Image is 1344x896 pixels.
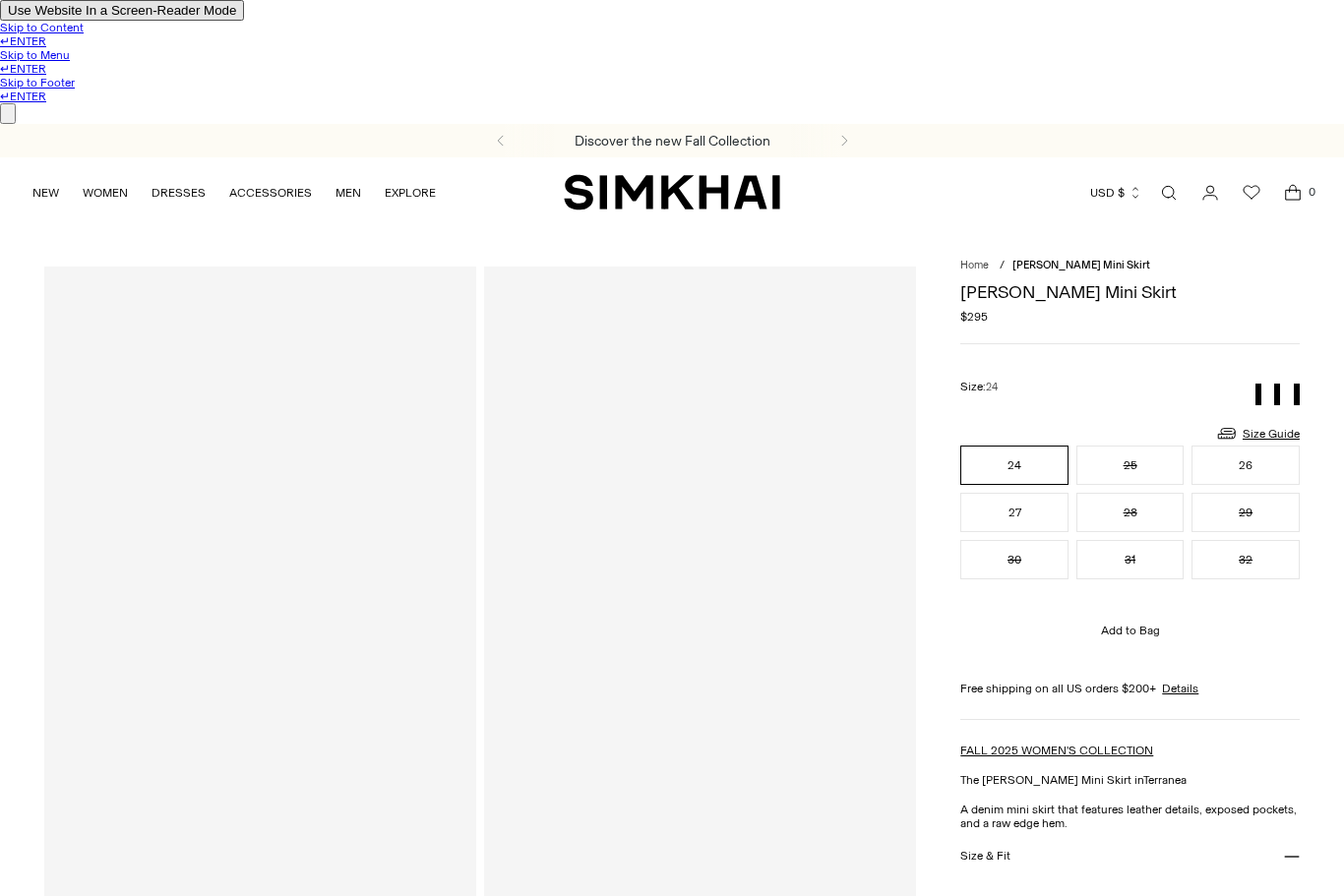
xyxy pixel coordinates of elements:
[960,540,1069,579] button: 30
[1303,183,1320,201] span: 0
[229,171,312,214] a: ACCESSORIES
[1000,259,1005,271] div: /
[1191,173,1230,212] a: Go to the account page
[960,380,998,393] label: Size:
[1162,682,1198,695] a: Details
[32,171,59,214] a: NEW
[336,171,361,214] a: MEN
[575,133,770,149] a: Discover the new Fall Collection
[960,773,1300,787] p: The [PERSON_NAME] Mini Skirt in
[960,259,1300,271] nav: breadcrumbs
[960,682,1300,695] div: Free shipping on all US orders $200+
[1191,446,1300,485] button: 26
[960,744,1153,757] a: FALL 2025 WOMEN'S COLLECTION
[1076,493,1185,532] button: 28
[1232,173,1271,212] a: Wishlist
[1076,540,1185,579] button: 31
[1191,493,1300,532] button: 29
[1149,173,1189,212] a: Open search modal
[1012,259,1150,271] span: [PERSON_NAME] Mini Skirt
[1273,173,1313,212] a: Open cart modal
[1143,773,1187,787] strong: Terranea
[1076,446,1185,485] button: 25
[960,493,1069,532] button: 27
[1191,540,1300,579] button: 32
[960,830,1300,880] button: Size & Fit
[960,446,1069,485] button: 24
[564,173,780,211] a: SIMKHAI
[960,849,1010,863] h3: Size & Fit
[1090,171,1142,214] button: USD $
[152,171,206,214] a: DRESSES
[960,607,1300,654] button: Add to Bag
[986,381,998,393] span: 24
[1215,421,1300,446] a: Size Guide
[385,171,436,214] a: EXPLORE
[960,310,988,324] span: $295
[960,283,1300,301] h1: [PERSON_NAME] Mini Skirt
[960,803,1300,830] p: A denim mini skirt that features leather details, exposed pockets, and a raw edge hem.
[83,171,128,214] a: WOMEN
[1101,624,1160,637] span: Add to Bag
[960,259,989,271] a: Home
